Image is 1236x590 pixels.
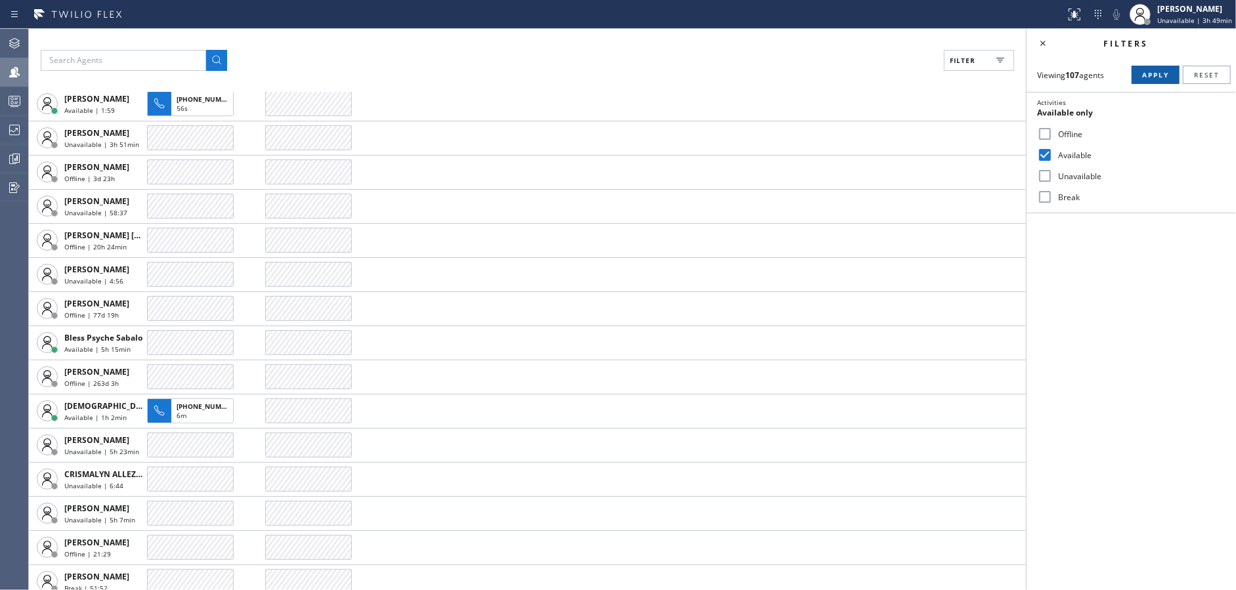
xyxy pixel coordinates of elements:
[1037,98,1225,107] div: Activities
[64,276,123,285] span: Unavailable | 4:56
[64,571,129,582] span: [PERSON_NAME]
[1104,38,1149,49] span: Filters
[147,87,238,120] button: [PHONE_NUMBER]56s
[177,95,236,104] span: [PHONE_NUMBER]
[64,93,129,104] span: [PERSON_NAME]
[64,481,123,490] span: Unavailable | 6:44
[64,434,129,446] span: [PERSON_NAME]
[64,469,146,480] span: CRISMALYN ALLEZER
[64,298,129,309] span: [PERSON_NAME]
[64,264,129,275] span: [PERSON_NAME]
[1065,70,1079,81] strong: 107
[1107,5,1126,24] button: Mute
[1132,66,1180,84] button: Apply
[1053,150,1225,161] label: Available
[1053,192,1225,203] label: Break
[177,104,188,113] span: 56s
[147,394,238,427] button: [PHONE_NUMBER]6m
[64,196,129,207] span: [PERSON_NAME]
[64,208,127,217] span: Unavailable | 58:37
[177,411,186,420] span: 6m
[64,140,139,149] span: Unavailable | 3h 51min
[64,366,129,377] span: [PERSON_NAME]
[64,230,196,241] span: [PERSON_NAME] [PERSON_NAME]
[64,413,127,422] span: Available | 1h 2min
[1142,70,1169,79] span: Apply
[64,242,127,251] span: Offline | 20h 24min
[64,537,129,548] span: [PERSON_NAME]
[1037,70,1104,81] span: Viewing agents
[64,345,131,354] span: Available | 5h 15min
[1037,107,1093,118] span: Available only
[64,310,119,320] span: Offline | 77d 19h
[944,50,1014,71] button: Filter
[41,50,206,71] input: Search Agents
[64,174,115,183] span: Offline | 3d 23h
[1157,3,1232,14] div: [PERSON_NAME]
[64,400,219,411] span: [DEMOGRAPHIC_DATA][PERSON_NAME]
[1194,70,1220,79] span: Reset
[64,515,135,524] span: Unavailable | 5h 7min
[1053,171,1225,182] label: Unavailable
[1053,129,1225,140] label: Offline
[64,447,139,456] span: Unavailable | 5h 23min
[64,549,111,558] span: Offline | 21:29
[1157,16,1232,25] span: Unavailable | 3h 49min
[177,402,236,411] span: [PHONE_NUMBER]
[64,379,119,388] span: Offline | 263d 3h
[1183,66,1231,84] button: Reset
[64,127,129,138] span: [PERSON_NAME]
[64,106,115,115] span: Available | 1:59
[64,332,142,343] span: Bless Psyche Sabalo
[64,503,129,514] span: [PERSON_NAME]
[950,56,975,65] span: Filter
[64,161,129,173] span: [PERSON_NAME]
